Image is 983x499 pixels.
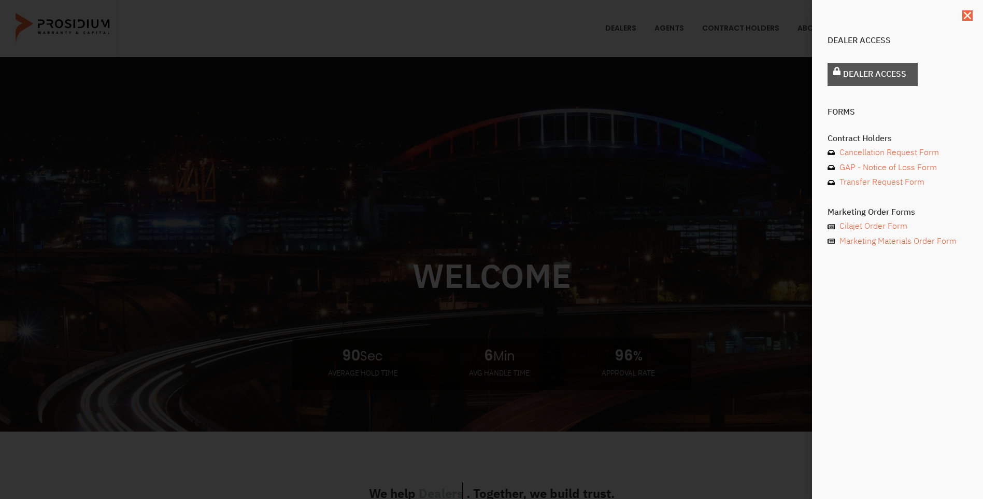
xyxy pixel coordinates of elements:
[837,234,957,249] span: Marketing Materials Order Form
[962,10,973,21] a: Close
[828,208,967,216] h4: Marketing Order Forms
[843,67,906,82] span: Dealer Access
[828,219,967,234] a: Cilajet Order Form
[828,108,967,116] h4: Forms
[828,134,967,143] h4: Contract Holders
[837,175,924,190] span: Transfer Request Form
[828,63,918,86] a: Dealer Access
[828,145,967,160] a: Cancellation Request Form
[828,175,967,190] a: Transfer Request Form
[828,36,967,45] h4: Dealer Access
[837,160,937,175] span: GAP - Notice of Loss Form
[828,234,967,249] a: Marketing Materials Order Form
[828,160,967,175] a: GAP - Notice of Loss Form
[837,145,939,160] span: Cancellation Request Form
[837,219,907,234] span: Cilajet Order Form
